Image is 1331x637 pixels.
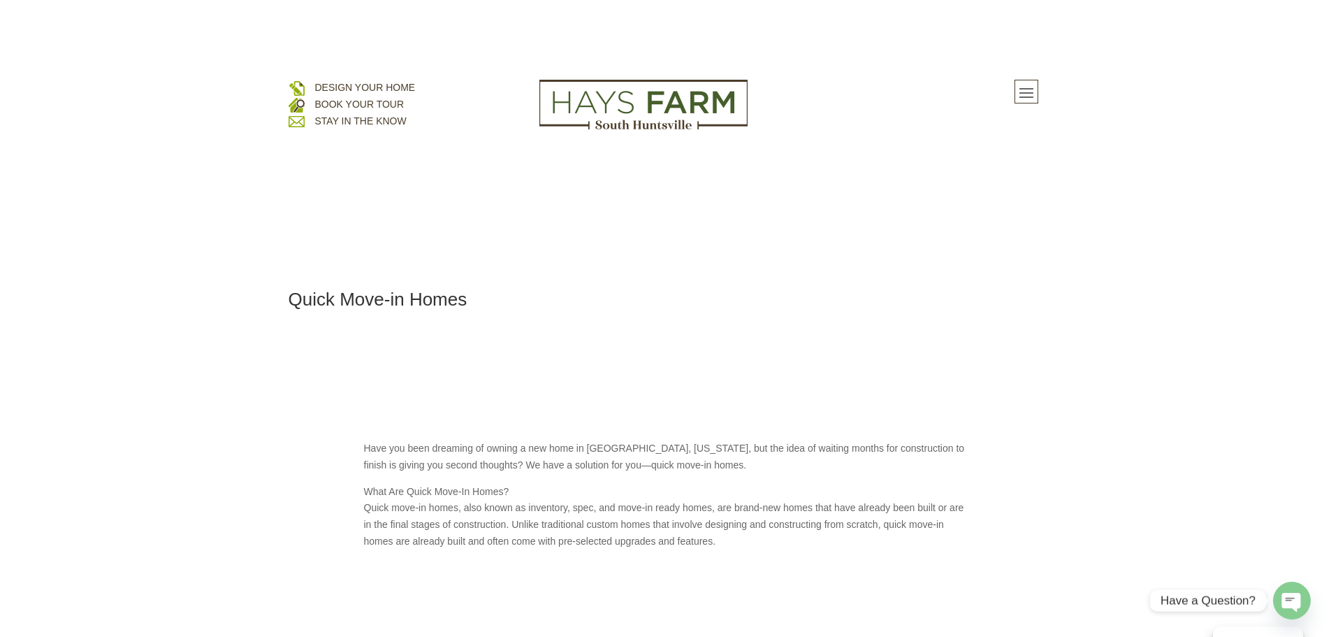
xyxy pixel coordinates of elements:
[315,99,405,110] a: BOOK YOUR TOUR
[289,290,1043,315] h1: Quick Move-in Homes
[364,441,968,484] p: Have you been dreaming of owning a new home in [GEOGRAPHIC_DATA], [US_STATE], but the idea of wai...
[539,80,748,130] img: Logo
[539,121,748,132] a: hays farm homes huntsville development
[315,115,407,127] a: STAY IN THE KNOW
[289,80,305,96] img: design your home
[289,96,305,113] img: book your home tour
[364,484,968,560] p: What Are Quick Move-In Homes? Quick move-in homes, also known as inventory, spec, and move-in rea...
[315,82,416,93] a: DESIGN YOUR HOME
